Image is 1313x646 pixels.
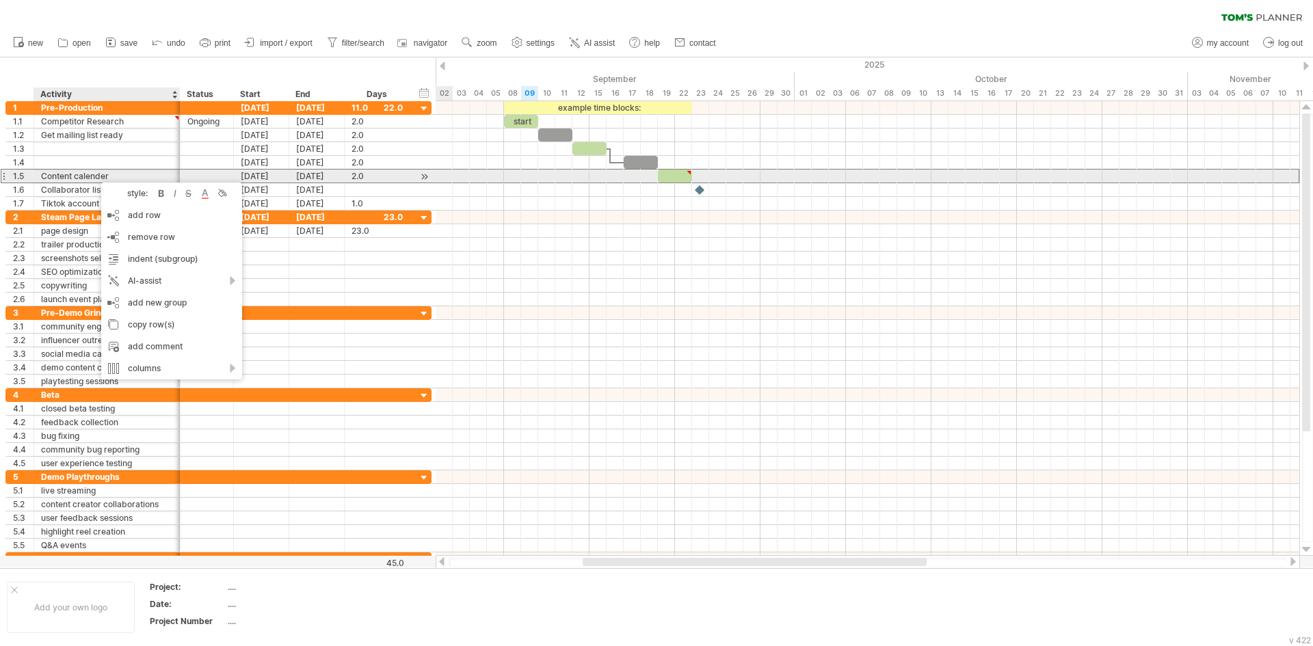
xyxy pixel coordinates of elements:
div: Monday, 27 October 2025 [1102,86,1119,100]
div: Tuesday, 21 October 2025 [1034,86,1051,100]
div: AI-assist [101,270,242,292]
div: Wednesday, 24 September 2025 [709,86,726,100]
a: navigator [395,34,451,52]
div: Tuesday, 7 October 2025 [863,86,880,100]
div: example time blocks: [504,101,692,114]
div: style: [107,188,155,198]
div: Friday, 12 September 2025 [572,86,589,100]
div: [DATE] [234,129,289,142]
div: Friday, 10 October 2025 [914,86,931,100]
div: Monday, 6 October 2025 [846,86,863,100]
div: Domain: [DOMAIN_NAME] [36,36,150,46]
a: filter/search [323,34,388,52]
div: Thursday, 16 October 2025 [983,86,1000,100]
div: [DATE] [289,183,345,196]
div: Wednesday, 15 October 2025 [966,86,983,100]
div: feedback collection [41,416,173,429]
span: print [215,38,230,48]
div: 4.1 [13,402,34,415]
div: Thursday, 4 September 2025 [470,86,487,100]
span: remove row [128,232,175,242]
div: Friday, 3 October 2025 [829,86,846,100]
div: [DATE] [234,224,289,237]
span: contact [689,38,716,48]
div: Competitor Research [41,115,173,128]
div: Tuesday, 4 November 2025 [1205,86,1222,100]
div: Thursday, 25 September 2025 [726,86,743,100]
span: settings [527,38,555,48]
a: undo [148,34,189,52]
div: playtesting sessions [41,375,173,388]
a: my account [1189,34,1253,52]
div: 2.0 [352,129,403,142]
div: Keywords by Traffic [151,81,230,90]
a: import / export [241,34,317,52]
div: Wednesday, 29 October 2025 [1137,86,1154,100]
div: Friday, 17 October 2025 [1000,86,1017,100]
div: 2.0 [352,170,403,183]
div: launch event planning [41,293,173,306]
div: 4.5 [13,457,34,470]
div: influencer outreach [41,334,173,347]
div: Q&A events [41,539,173,552]
img: tab_domain_overview_orange.svg [37,79,48,90]
div: Ongoing [187,115,226,128]
div: Friday, 7 November 2025 [1256,86,1273,100]
div: Post-Demo Grind [41,552,173,565]
div: Friday, 5 September 2025 [487,86,504,100]
div: Monday, 3 November 2025 [1188,86,1205,100]
div: Demo Playthroughs [41,470,173,483]
div: Tiktok account gets 1k followers [41,197,173,210]
div: Wednesday, 22 October 2025 [1051,86,1068,100]
div: 3.3 [13,347,34,360]
div: Tuesday, 11 November 2025 [1290,86,1308,100]
div: [DATE] [234,142,289,155]
div: community bug reporting [41,443,173,456]
div: [DATE] [289,224,345,237]
div: 2.3 [13,252,34,265]
div: Friday, 26 September 2025 [743,86,760,100]
div: [DATE] [234,211,289,224]
div: 23.0 [352,224,403,237]
div: add comment [101,336,242,358]
div: Content calender [41,170,173,183]
span: save [120,38,137,48]
div: highlight reel creation [41,525,173,538]
span: undo [167,38,185,48]
div: Tuesday, 9 September 2025 [521,86,538,100]
img: logo_orange.svg [22,22,33,33]
div: [DATE] [289,101,345,114]
div: copy row(s) [101,314,242,336]
div: 2.1 [13,224,34,237]
div: Monday, 10 November 2025 [1273,86,1290,100]
div: [DATE] [234,115,289,128]
div: Monday, 15 September 2025 [589,86,607,100]
div: 3 [13,306,34,319]
div: Monday, 29 September 2025 [760,86,778,100]
div: add new group [101,292,242,314]
div: SEO optimization [41,265,173,278]
div: 1.2 [13,129,34,142]
div: [DATE] [234,197,289,210]
div: 2.6 [13,293,34,306]
span: new [28,38,43,48]
div: Wednesday, 17 September 2025 [624,86,641,100]
div: Monday, 22 September 2025 [675,86,692,100]
div: 11.0 [352,101,403,114]
div: v 422 [1289,635,1311,645]
div: [DATE] [289,142,345,155]
span: log out [1278,38,1303,48]
div: Thursday, 9 October 2025 [897,86,914,100]
div: Add your own logo [7,582,135,633]
div: 2.0 [352,115,403,128]
div: v 4.0.25 [38,22,67,33]
div: 5.1 [13,484,34,497]
span: zoom [477,38,496,48]
div: Monday, 8 September 2025 [504,86,521,100]
div: community engagement [41,320,173,333]
div: user feedback sessions [41,511,173,524]
div: [DATE] [234,156,289,169]
div: Date: [150,598,225,610]
div: October 2025 [795,72,1188,86]
div: Tuesday, 28 October 2025 [1119,86,1137,100]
